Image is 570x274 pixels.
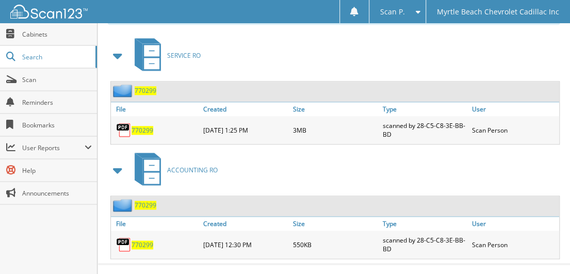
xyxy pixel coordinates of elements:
[167,51,201,60] span: SERVICE RO
[201,217,290,231] a: Created
[290,119,380,141] div: 3MB
[437,9,559,15] span: Myrtle Beach Chevrolet Cadillac Inc
[201,102,290,116] a: Created
[380,119,469,141] div: scanned by 28-C5-C8-3E-BB-BD
[380,217,469,231] a: Type
[22,53,90,61] span: Search
[469,102,559,116] a: User
[290,217,380,231] a: Size
[469,233,559,256] div: Scan Person
[132,126,153,135] a: 770299
[132,240,153,249] a: 770299
[135,201,156,209] a: 770299
[167,166,218,174] span: ACCOUNTING RO
[469,119,559,141] div: Scan Person
[128,150,218,190] a: ACCOUNTING RO
[111,102,201,116] a: File
[22,189,92,198] span: Announcements
[113,199,135,212] img: folder2.png
[22,30,92,39] span: Cabinets
[201,233,290,256] div: [DATE] 12:30 PM
[10,5,88,19] img: scan123-logo-white.svg
[22,98,92,107] span: Reminders
[201,119,290,141] div: [DATE] 1:25 PM
[116,237,132,252] img: PDF.png
[111,217,201,231] a: File
[128,35,201,76] a: SERVICE RO
[22,75,92,84] span: Scan
[290,102,380,116] a: Size
[113,84,135,97] img: folder2.png
[380,9,405,15] span: Scan P.
[290,233,380,256] div: 550KB
[135,86,156,95] a: 770299
[116,122,132,138] img: PDF.png
[22,166,92,175] span: Help
[380,233,469,256] div: scanned by 28-C5-C8-3E-BB-BD
[469,217,559,231] a: User
[22,143,85,152] span: User Reports
[22,121,92,130] span: Bookmarks
[380,102,469,116] a: Type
